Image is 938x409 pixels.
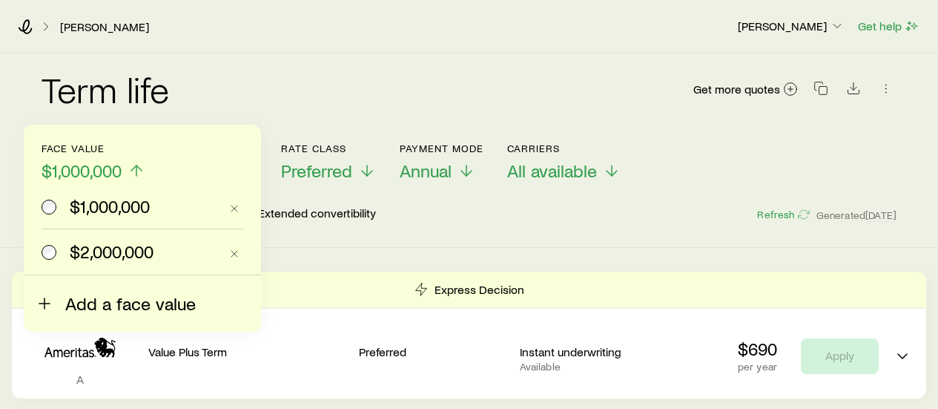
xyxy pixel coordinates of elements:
[42,143,145,154] p: Face value
[42,160,122,181] span: $1,000,000
[756,208,810,222] button: Refresh
[738,19,845,33] p: [PERSON_NAME]
[816,209,896,222] span: Generated
[507,160,597,181] span: All available
[435,282,524,297] p: Express Decision
[693,83,780,95] span: Get more quotes
[42,71,169,107] h2: Term life
[693,81,799,98] a: Get more quotes
[865,209,896,222] span: [DATE]
[520,344,669,359] p: Instant underwriting
[400,143,483,182] button: Payment ModeAnnual
[59,20,150,34] a: [PERSON_NAME]
[507,143,621,154] p: Carriers
[12,272,926,399] div: Term quotes
[520,361,669,373] p: Available
[843,84,864,98] a: Download CSV
[42,143,145,182] button: Face value$1,000,000
[857,18,920,35] button: Get help
[738,361,777,373] p: per year
[24,372,136,387] p: A
[281,160,352,181] span: Preferred
[258,206,376,223] p: Extended convertibility
[281,143,376,154] p: Rate Class
[738,338,777,359] p: $690
[281,143,376,182] button: Rate ClassPreferred
[801,338,879,374] button: Apply
[148,344,347,359] p: Value Plus Term
[507,143,621,182] button: CarriersAll available
[737,18,845,36] button: [PERSON_NAME]
[400,143,483,154] p: Payment Mode
[359,344,508,359] p: Preferred
[400,160,452,181] span: Annual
